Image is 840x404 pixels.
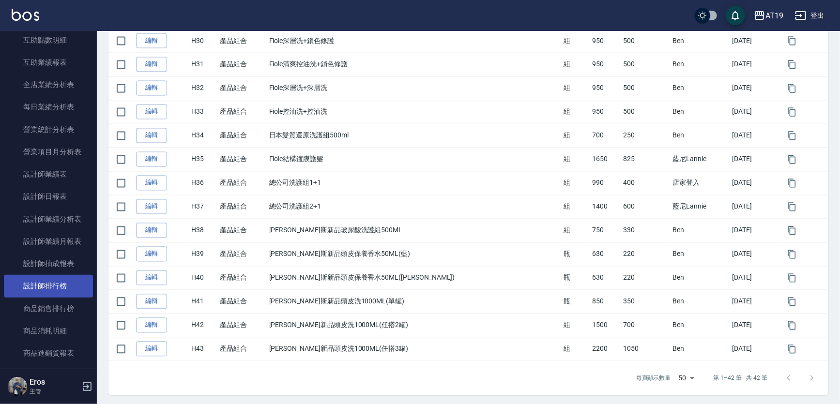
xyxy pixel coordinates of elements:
a: 營業統計分析表 [4,119,93,141]
td: 700 [590,124,621,148]
td: 組 [562,337,590,361]
td: 350 [621,290,671,314]
td: 850 [590,290,621,314]
td: 950 [590,100,621,124]
td: Ben [670,100,730,124]
td: H31 [189,53,217,76]
a: 全店業績分析表 [4,74,93,96]
td: 950 [590,76,621,100]
td: [DATE] [730,100,779,124]
td: 藍尼Lannie [670,195,730,219]
td: H33 [189,100,217,124]
div: AT19 [765,10,783,22]
td: 產品組合 [217,314,267,337]
td: [DATE] [730,242,779,266]
p: 主管 [30,387,79,396]
a: 編輯 [136,294,167,309]
a: 設計師抽成報表 [4,253,93,275]
a: 設計師日報表 [4,185,93,208]
td: 產品組合 [217,171,267,195]
td: 500 [621,100,671,124]
td: 組 [562,53,590,76]
td: 630 [590,242,621,266]
a: 設計師排行榜 [4,275,93,297]
td: 500 [621,76,671,100]
td: 產品組合 [217,219,267,242]
td: 825 [621,148,671,171]
a: 編輯 [136,223,167,238]
td: [DATE] [730,219,779,242]
td: 630 [590,266,621,290]
a: 編輯 [136,342,167,357]
td: [DATE] [730,29,779,53]
a: 編輯 [136,199,167,214]
td: 220 [621,242,671,266]
td: 500 [621,29,671,53]
a: 互助點數明細 [4,29,93,51]
td: H37 [189,195,217,219]
td: 組 [562,219,590,242]
td: 1050 [621,337,671,361]
td: Ben [670,124,730,148]
td: H41 [189,290,217,314]
td: [DATE] [730,195,779,219]
td: 220 [621,266,671,290]
a: 編輯 [136,105,167,120]
td: [PERSON_NAME]新品頭皮洗1000ML(任搭2罐) [267,314,562,337]
a: 編輯 [136,57,167,72]
td: 1400 [590,195,621,219]
td: 組 [562,124,590,148]
td: 組 [562,148,590,171]
a: 編輯 [136,33,167,48]
td: [PERSON_NAME]斯新品玻尿酸洗護組500ML [267,219,562,242]
a: 編輯 [136,81,167,96]
td: [DATE] [730,314,779,337]
p: 每頁顯示數量 [636,374,671,383]
td: 瓶 [562,266,590,290]
a: 編輯 [136,270,167,285]
td: Ben [670,53,730,76]
td: 1650 [590,148,621,171]
td: 950 [590,53,621,76]
a: 設計師業績分析表 [4,208,93,230]
td: 藍尼Lannie [670,148,730,171]
td: 總公司洗護組2+1 [267,195,562,219]
td: [PERSON_NAME]斯新品頭皮保養香水50ML(藍) [267,242,562,266]
td: 組 [562,171,590,195]
a: 商品進銷貨報表 [4,342,93,364]
td: Fiole控油洗+控油洗 [267,100,562,124]
a: 編輯 [136,318,167,333]
td: [DATE] [730,290,779,314]
td: [DATE] [730,171,779,195]
td: Fiole清爽控油洗+鎖色修護 [267,53,562,76]
td: 組 [562,29,590,53]
button: save [726,6,745,25]
img: Person [8,377,27,396]
td: Ben [670,219,730,242]
td: [DATE] [730,266,779,290]
h5: Eros [30,377,79,387]
a: 商品消耗明細 [4,320,93,342]
td: [PERSON_NAME]新品頭皮洗1000ML(任搭3罐) [267,337,562,361]
td: Ben [670,29,730,53]
td: Ben [670,290,730,314]
td: H32 [189,76,217,100]
td: 產品組合 [217,290,267,314]
a: 設計師業績月報表 [4,230,93,253]
a: 編輯 [136,176,167,191]
td: 產品組合 [217,76,267,100]
td: Ben [670,76,730,100]
td: H35 [189,148,217,171]
td: H36 [189,171,217,195]
a: 互助業績報表 [4,51,93,74]
td: 600 [621,195,671,219]
td: Ben [670,266,730,290]
td: 400 [621,171,671,195]
td: 產品組合 [217,266,267,290]
td: [DATE] [730,53,779,76]
td: 產品組合 [217,242,267,266]
td: 250 [621,124,671,148]
a: 營業項目月分析表 [4,141,93,163]
p: 第 1–42 筆 共 42 筆 [714,374,767,383]
td: H43 [189,337,217,361]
